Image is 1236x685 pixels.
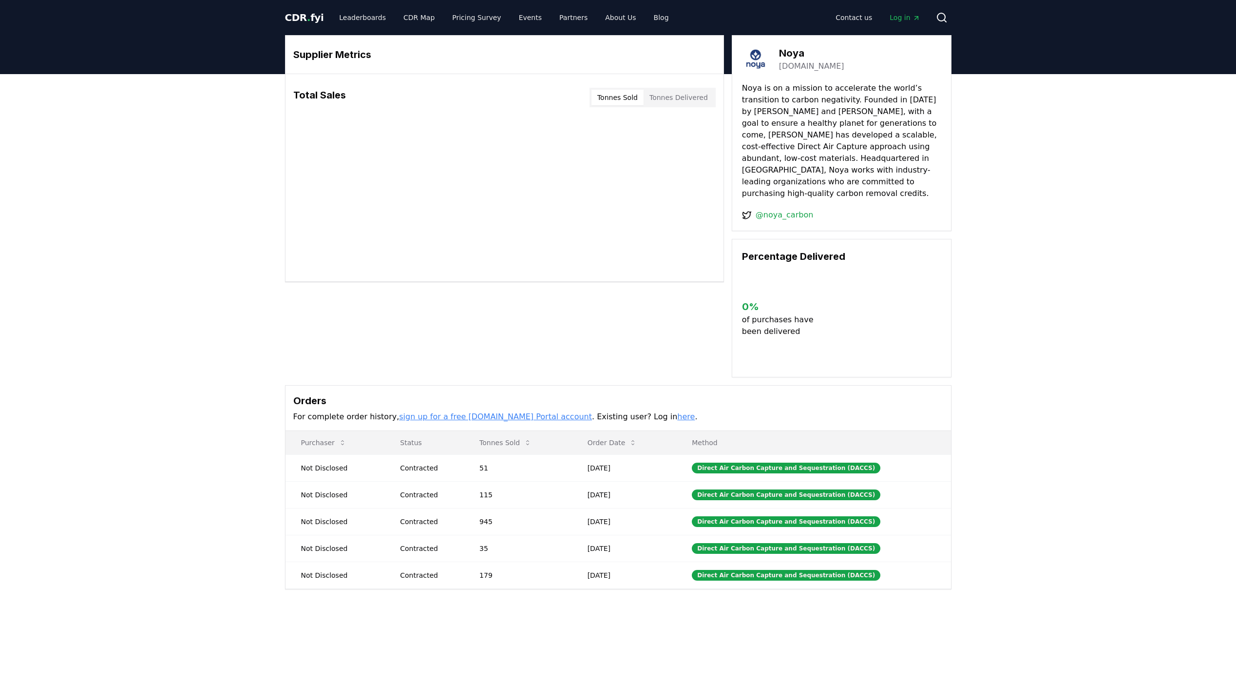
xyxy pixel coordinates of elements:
[684,438,943,448] p: Method
[464,481,572,508] td: 115
[742,249,941,264] h3: Percentage Delivered
[742,45,769,73] img: Noya-logo
[464,508,572,535] td: 945
[396,9,442,26] a: CDR Map
[293,393,943,408] h3: Orders
[285,481,385,508] td: Not Disclosed
[882,9,928,26] a: Log in
[580,433,645,452] button: Order Date
[692,570,880,581] div: Direct Air Carbon Capture and Sequestration (DACCS)
[293,47,716,62] h3: Supplier Metrics
[400,544,456,553] div: Contracted
[293,411,943,423] p: For complete order history, . Existing user? Log in .
[572,481,677,508] td: [DATE]
[551,9,595,26] a: Partners
[692,516,880,527] div: Direct Air Carbon Capture and Sequestration (DACCS)
[399,412,592,421] a: sign up for a free [DOMAIN_NAME] Portal account
[331,9,676,26] nav: Main
[293,433,354,452] button: Purchaser
[400,570,456,580] div: Contracted
[779,46,844,60] h3: Noya
[444,9,509,26] a: Pricing Survey
[828,9,928,26] nav: Main
[677,412,695,421] a: here
[400,463,456,473] div: Contracted
[597,9,644,26] a: About Us
[572,535,677,562] td: [DATE]
[742,82,941,199] p: Noya is on a mission to accelerate the world’s transition to carbon negativity. Founded in [DATE]...
[511,9,550,26] a: Events
[572,454,677,481] td: [DATE]
[400,517,456,527] div: Contracted
[400,490,456,500] div: Contracted
[742,299,821,314] h3: 0 %
[464,562,572,588] td: 179
[572,508,677,535] td: [DATE]
[285,12,324,23] span: CDR fyi
[285,454,385,481] td: Not Disclosed
[692,543,880,554] div: Direct Air Carbon Capture and Sequestration (DACCS)
[572,562,677,588] td: [DATE]
[472,433,539,452] button: Tonnes Sold
[293,88,346,107] h3: Total Sales
[464,535,572,562] td: 35
[828,9,880,26] a: Contact us
[285,562,385,588] td: Not Disclosed
[692,489,880,500] div: Direct Air Carbon Capture and Sequestration (DACCS)
[779,60,844,72] a: [DOMAIN_NAME]
[591,90,644,105] button: Tonnes Sold
[756,209,813,221] a: @noya_carbon
[890,13,920,22] span: Log in
[392,438,456,448] p: Status
[646,9,677,26] a: Blog
[692,463,880,473] div: Direct Air Carbon Capture and Sequestration (DACCS)
[742,314,821,337] p: of purchases have been delivered
[285,508,385,535] td: Not Disclosed
[285,535,385,562] td: Not Disclosed
[285,11,324,24] a: CDR.fyi
[464,454,572,481] td: 51
[644,90,714,105] button: Tonnes Delivered
[307,12,310,23] span: .
[331,9,394,26] a: Leaderboards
